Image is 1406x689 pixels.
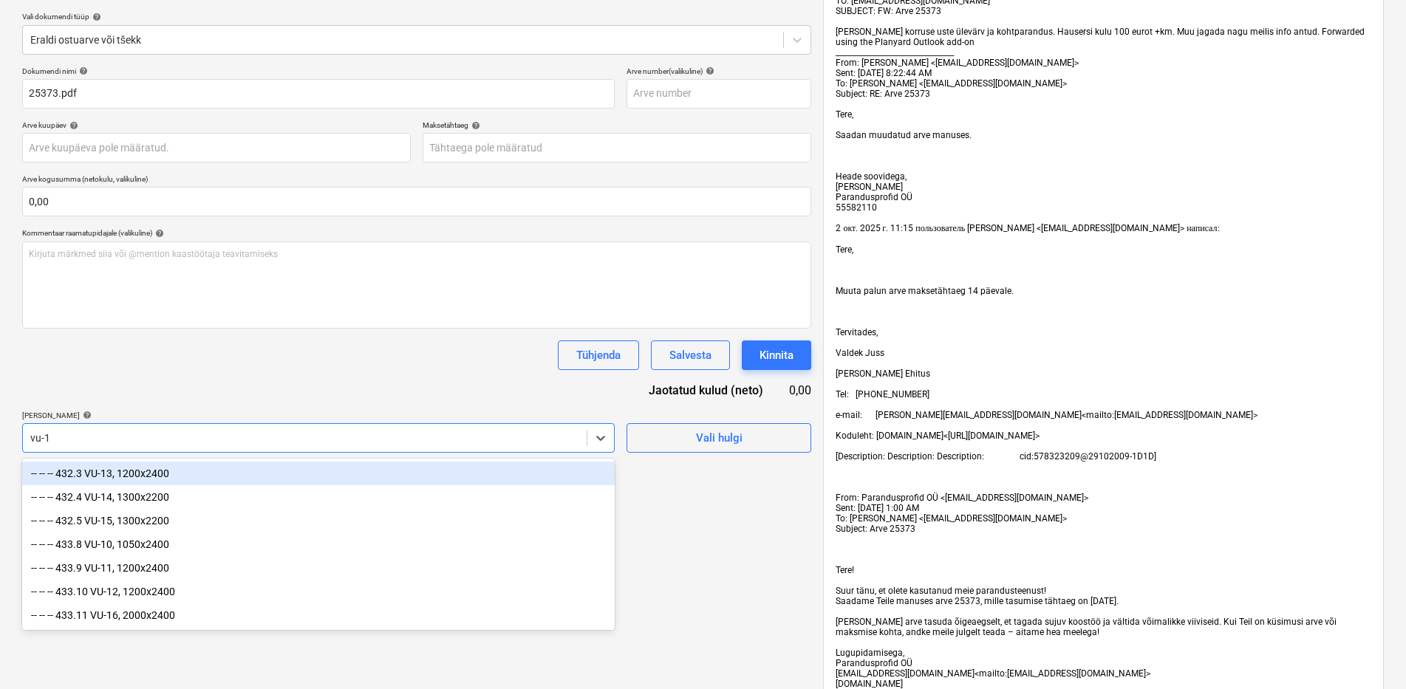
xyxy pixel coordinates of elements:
[836,451,1156,462] span: [Description: Description: Description: cid:578323209@29102009-1D1D]
[423,133,811,162] input: Tähtaega pole määratud
[22,120,411,130] div: Arve kuupäev
[836,596,1119,606] span: Saadame Teile manuses arve 25373, mille tasumise tähtaeg on [DATE].
[89,13,101,21] span: help
[619,382,787,399] div: Jaotatud kulud (neto)
[669,346,711,365] div: Salvesta
[423,120,811,130] div: Maksetähtaeg
[836,648,904,658] span: Lugupidamisega,
[558,340,639,370] button: Tühjenda
[696,428,743,448] div: Vali hulgi
[836,668,1150,679] span: [EMAIL_ADDRESS][DOMAIN_NAME]<mailto:[EMAIL_ADDRESS][DOMAIN_NAME]>
[152,229,164,238] span: help
[836,348,884,358] span: Valdek Juss
[22,509,615,532] div: -- -- -- 432.5 VU-15, 1300x2200
[836,503,919,513] span: Sent: [DATE] 1:00 AM
[836,244,853,255] span: Tere,
[22,462,615,485] div: -- -- -- 432.3 VU-13, 1200x2400
[836,327,878,337] span: Tervitades,
[836,27,1367,47] span: [PERSON_NAME] korruse uste ülevärv ja kohtparandus. Hausersi kulu 100 eurot +km. Muu jagada nagu ...
[22,411,615,420] div: [PERSON_NAME]
[787,382,811,399] div: 0,00
[22,66,615,76] div: Dokumendi nimi
[651,340,730,370] button: Salvesta
[576,346,621,365] div: Tühjenda
[836,68,932,78] span: Sent: [DATE] 8:22:44 AM
[836,410,1257,420] span: e-mail: [PERSON_NAME][EMAIL_ADDRESS][DOMAIN_NAME]<mailto:[EMAIL_ADDRESS][DOMAIN_NAME]>
[836,171,907,182] span: Heade soovidega,
[22,603,615,627] div: -- -- -- 433.11 VU-16, 2000x2400
[836,524,915,534] span: Subject: Arve 25373
[1332,618,1406,689] iframe: Chat Widget
[836,109,853,120] span: Tere,
[836,202,877,213] span: 55582110
[836,6,941,16] span: SUBJECT: FW: Arve 25373
[627,423,811,453] button: Vali hulgi
[760,346,794,365] div: Kinnita
[742,340,811,370] button: Kinnita
[836,130,972,140] span: Saadan muudatud arve manuses.
[836,431,1040,441] span: Koduleht: [DOMAIN_NAME]<[URL][DOMAIN_NAME]>
[836,58,1079,68] span: From: [PERSON_NAME] <[EMAIL_ADDRESS][DOMAIN_NAME]>
[22,12,811,21] div: Vali dokumendi tüüp
[836,89,930,99] span: Subject: RE: Arve 25373
[22,79,615,109] input: Dokumendi nimi
[22,580,615,603] div: -- -- -- 433.10 VU-12, 1200x2400
[627,79,811,109] input: Arve number
[836,192,912,202] span: Parandusprofid OÜ
[836,513,1067,524] span: To: [PERSON_NAME] <[EMAIL_ADDRESS][DOMAIN_NAME]>
[836,617,1339,637] span: [PERSON_NAME] arve tasuda õigeaegselt, et tagada sujuv koostöö ja vältida võimalikke viiviseid. K...
[836,223,1219,233] span: 2 окт. 2025 г. 11:15 пользователь [PERSON_NAME] <[EMAIL_ADDRESS][DOMAIN_NAME]> написал:
[468,121,480,130] span: help
[836,286,1014,296] span: Muuta palun arve maksetähtaeg 14 päevale.
[836,565,854,575] span: Tere!
[703,66,714,75] span: help
[76,66,88,75] span: help
[836,493,1088,503] span: From: Parandusprofid OÜ <[EMAIL_ADDRESS][DOMAIN_NAME]>
[80,411,92,419] span: help
[22,174,811,187] p: Arve kogusumma (netokulu, valikuline)
[836,586,1046,596] span: Suur tänu, et olete kasutanud meie parandusteenust!
[836,658,912,668] span: Parandusprofid OÜ
[22,133,411,162] input: Arve kuupäeva pole määratud.
[836,679,903,689] span: [DOMAIN_NAME]
[22,556,615,580] div: -- -- -- 433.9 VU-11, 1200x2400
[22,532,615,556] div: -- -- -- 433.8 VU-10, 1050x2400
[22,485,615,509] div: -- -- -- 432.4 VU-14, 1300x2200
[836,78,1067,89] span: To: [PERSON_NAME] <[EMAIL_ADDRESS][DOMAIN_NAME]>
[22,228,811,238] div: Kommentaar raamatupidajale (valikuline)
[836,369,930,379] span: [PERSON_NAME] Ehitus
[22,187,811,216] input: Arve kogusumma (netokulu, valikuline)
[836,389,929,400] span: Tel: [PHONE_NUMBER]
[66,121,78,130] span: help
[627,66,811,76] div: Arve number (valikuline)
[836,182,903,192] span: [PERSON_NAME]
[836,47,954,58] span: ________________________________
